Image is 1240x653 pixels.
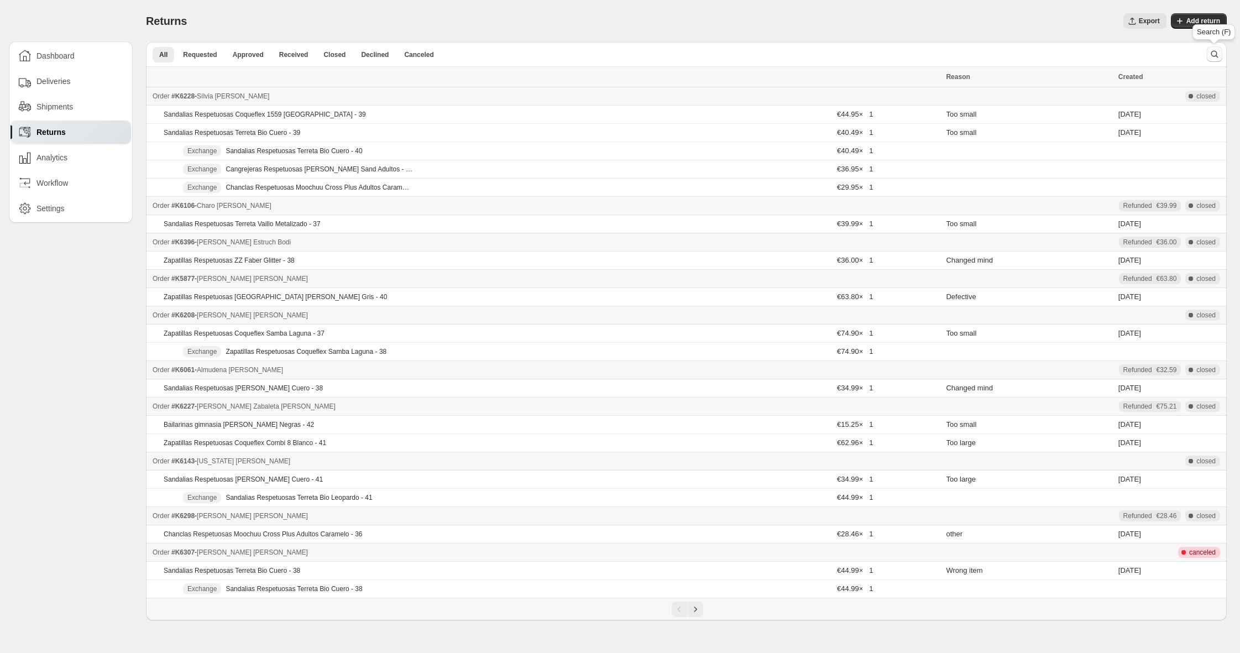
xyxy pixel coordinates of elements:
span: #K6228 [171,92,195,100]
span: [US_STATE] [PERSON_NAME] [197,457,290,465]
span: €28.46 × 1 [837,530,873,538]
span: Exchange [187,584,217,593]
p: Zapatillas Respetuosas [GEOGRAPHIC_DATA] [PERSON_NAME] Gris - 40 [164,292,387,301]
span: €39.99 [1157,201,1177,210]
span: Workflow [36,177,68,189]
span: closed [1196,92,1216,101]
span: [PERSON_NAME] [PERSON_NAME] [197,512,308,520]
span: Exchange [187,147,217,155]
div: - [153,91,939,102]
p: Sandalias Respetuosas Terreta Vaillo Metalizado - 37 [164,220,321,228]
p: Sandalias Respetuosas Terreta Bio Cuero - 39 [164,128,300,137]
span: canceled [1189,548,1216,557]
time: Monday, July 28, 2025 at 10:49:54 PM [1118,329,1141,337]
span: [PERSON_NAME] Zabaleta [PERSON_NAME] [197,403,336,410]
span: #K6307 [171,548,195,556]
span: €40.49 × 1 [837,147,873,155]
span: Order [153,512,170,520]
span: closed [1196,457,1216,466]
div: - [153,237,939,248]
span: Created [1118,73,1143,81]
span: Order [153,311,170,319]
div: - [153,273,939,284]
span: Requested [183,50,217,59]
button: Next [688,602,703,617]
div: - [153,200,939,211]
p: Sandalias Respetuosas Terreta Bio Cuero - 38 [164,566,300,575]
span: €40.49 × 1 [837,128,873,137]
p: Zapatillas Respetuosas ZZ Faber Glitter - 38 [164,256,295,265]
span: Add return [1186,17,1220,25]
span: Deliveries [36,76,70,87]
time: Tuesday, July 29, 2025 at 2:33:19 PM [1118,128,1141,137]
p: Bailarinas gimnasia [PERSON_NAME] Negras - 42 [164,420,314,429]
p: Zapatillas Respetuosas Coqueflex Samba Laguna - 38 [226,347,386,356]
span: Approved [233,50,264,59]
p: Sandalias Respetuosas Terreta Bio Cuero - 40 [226,147,362,155]
span: €29.95 × 1 [837,183,873,191]
p: Chanclas Respetuosas Moochuu Cross Plus Adultos Caramelo - 39 [226,183,412,192]
span: Exchange [187,347,217,356]
td: Too small [943,106,1115,124]
p: Sandalias Respetuosas [PERSON_NAME] Cuero - 38 [164,384,323,393]
span: #K6208 [171,311,195,319]
div: Refunded [1123,201,1177,210]
span: Received [279,50,308,59]
span: Sílvia [PERSON_NAME] [197,92,269,100]
time: Friday, July 25, 2025 at 2:34:13 PM [1118,566,1141,574]
span: #K5877 [171,275,195,283]
time: Monday, July 28, 2025 at 6:09:40 PM [1118,420,1141,429]
td: Too small [943,124,1115,142]
span: Exchange [187,183,217,192]
span: closed [1196,274,1216,283]
div: Refunded [1123,365,1177,374]
span: closed [1196,311,1216,320]
span: [PERSON_NAME] Estruch Bodi [197,238,291,246]
nav: Pagination [146,598,1227,620]
p: Sandalias Respetuosas Coqueflex 1559 [GEOGRAPHIC_DATA] - 39 [164,110,366,119]
span: Returns [36,127,66,138]
span: Order [153,457,170,465]
time: Tuesday, July 29, 2025 at 11:59:39 AM [1118,220,1141,228]
time: Monday, July 28, 2025 at 6:09:40 PM [1118,438,1141,447]
div: - [153,456,939,467]
td: Changed mind [943,252,1115,270]
span: Order [153,403,170,410]
span: Almudena [PERSON_NAME] [197,366,283,374]
span: Returns [146,15,187,27]
p: Zapatillas Respetuosas Coqueflex Samba Laguna - 37 [164,329,325,338]
div: Refunded [1123,511,1177,520]
span: Order [153,366,170,374]
span: €34.99 × 1 [837,384,873,392]
span: #K6396 [171,238,195,246]
span: [PERSON_NAME] [PERSON_NAME] [197,548,308,556]
span: €36.95 × 1 [837,165,873,173]
div: - [153,364,939,375]
span: Export [1139,17,1160,25]
span: Charo [PERSON_NAME] [197,202,271,210]
span: Exchange [187,493,217,502]
span: €44.99 × 1 [837,566,873,574]
span: €36.00 [1157,238,1177,247]
span: €44.99 × 1 [837,493,873,501]
button: Export [1123,13,1166,29]
span: €44.95 × 1 [837,110,873,118]
span: #K6298 [171,512,195,520]
span: #K6106 [171,202,195,210]
span: €34.99 × 1 [837,475,873,483]
div: Refunded [1123,238,1177,247]
span: Reason [946,73,970,81]
div: Refunded [1123,402,1177,411]
td: Changed mind [943,379,1115,398]
p: Sandalias Respetuosas Terreta Bio Leopardo - 41 [226,493,372,502]
span: €63.80 [1157,274,1177,283]
span: closed [1196,365,1216,374]
span: Order [153,92,170,100]
td: Defective [943,288,1115,306]
p: Sandalias Respetuosas Terreta Bio Cuero - 38 [226,584,362,593]
span: Exchange [187,165,217,174]
div: Refunded [1123,274,1177,283]
td: Too large [943,434,1115,452]
span: €28.46 [1157,511,1177,520]
span: Canceled [404,50,433,59]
